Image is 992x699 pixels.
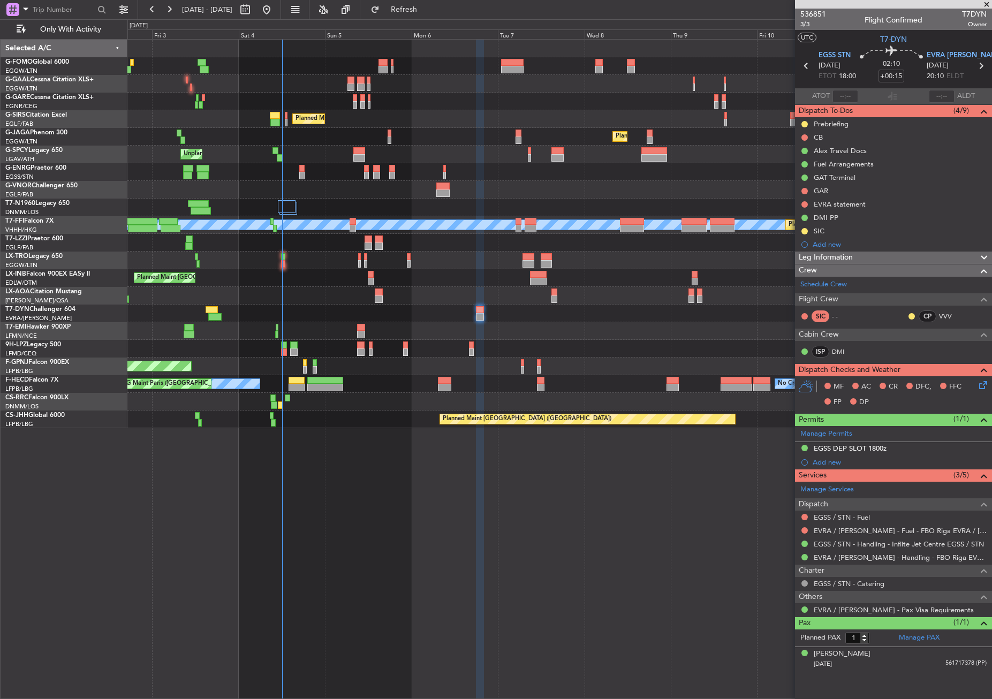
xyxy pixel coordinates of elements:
div: Unplanned Maint [GEOGRAPHIC_DATA] [184,146,293,162]
span: 3/3 [800,20,826,29]
div: No Crew [778,376,802,392]
span: AC [861,382,871,392]
div: DMI PP [814,213,838,222]
a: CS-JHHGlobal 6000 [5,412,65,419]
a: EGNR/CEG [5,102,37,110]
a: DNMM/LOS [5,208,39,216]
a: T7-LZZIPraetor 600 [5,235,63,242]
a: EGGW/LTN [5,138,37,146]
div: Flight Confirmed [865,14,922,26]
span: 20:10 [927,71,944,82]
a: G-SPCYLegacy 650 [5,147,63,154]
span: 536851 [800,9,826,20]
span: EGSS STN [819,50,851,61]
a: CS-RRCFalcon 900LX [5,394,69,401]
a: T7-EMIHawker 900XP [5,324,71,330]
span: T7-FFI [5,218,24,224]
a: LFPB/LBG [5,385,33,393]
span: [DATE] [814,660,832,668]
a: EVRA / [PERSON_NAME] - Pax Visa Requirements [814,605,974,614]
a: LFPB/LBG [5,420,33,428]
a: EGGW/LTN [5,85,37,93]
span: 9H-LPZ [5,341,27,348]
span: Flight Crew [799,293,838,306]
a: EGSS/STN [5,173,34,181]
div: Sun 5 [325,29,411,39]
a: VHHH/HKG [5,226,37,234]
div: Planned Maint [GEOGRAPHIC_DATA] ([GEOGRAPHIC_DATA]) [616,128,784,145]
span: G-VNOR [5,183,32,189]
span: G-FOMO [5,59,33,65]
span: T7-N1960 [5,200,35,207]
a: LX-TROLegacy 650 [5,253,63,260]
span: F-GPNJ [5,359,28,366]
span: T7-EMI [5,324,26,330]
div: Add new [813,458,987,467]
div: EGSS DEP SLOT 1800z [814,444,887,453]
span: DP [859,397,869,408]
a: Manage Permits [800,429,852,439]
div: Fri 10 [757,29,843,39]
div: SIC [812,310,829,322]
span: G-SIRS [5,112,26,118]
a: LX-AOACitation Mustang [5,288,82,295]
div: Sat 4 [239,29,325,39]
a: LFMD/CEQ [5,349,36,358]
button: UTC [798,33,816,42]
span: (3/5) [953,469,969,481]
div: AOG Maint Paris ([GEOGRAPHIC_DATA]) [117,376,230,392]
span: Dispatch [799,498,828,511]
span: (4/9) [953,105,969,116]
span: Permits [799,414,824,426]
a: T7-DYNChallenger 604 [5,306,75,313]
div: GAT Terminal [814,173,855,182]
span: Crew [799,264,817,277]
a: DNMM/LOS [5,402,39,411]
div: Planned Maint [GEOGRAPHIC_DATA] ([GEOGRAPHIC_DATA]) [443,411,611,427]
a: EGGW/LTN [5,261,37,269]
a: G-FOMOGlobal 6000 [5,59,69,65]
a: EGLF/FAB [5,244,33,252]
span: Owner [962,20,987,29]
button: Refresh [366,1,430,18]
span: CS-JHH [5,412,28,419]
input: --:-- [832,90,858,103]
span: T7-LZZI [5,235,27,242]
span: FFC [949,382,961,392]
span: Only With Activity [28,26,113,33]
input: Trip Number [33,2,94,18]
span: LX-AOA [5,288,30,295]
div: EVRA statement [814,200,866,209]
span: T7-DYN [5,306,29,313]
a: LX-INBFalcon 900EX EASy II [5,271,90,277]
div: Thu 9 [671,29,757,39]
a: EDLW/DTM [5,279,37,287]
span: CS-RRC [5,394,28,401]
a: T7-N1960Legacy 650 [5,200,70,207]
div: Add new [813,240,987,249]
a: VVV [939,311,963,321]
a: DMI [832,347,856,356]
a: LFPB/LBG [5,367,33,375]
div: CP [919,310,936,322]
a: G-SIRSCitation Excel [5,112,67,118]
span: Refresh [382,6,427,13]
span: CR [889,382,898,392]
a: G-VNORChallenger 650 [5,183,78,189]
span: G-GARE [5,94,30,101]
span: FP [834,397,842,408]
a: G-ENRGPraetor 600 [5,165,66,171]
div: [DATE] [130,21,148,31]
span: Cabin Crew [799,329,839,341]
div: SIC [814,226,824,235]
div: - - [832,311,856,321]
span: Dispatch To-Dos [799,105,853,117]
span: T7DYN [962,9,987,20]
span: LX-TRO [5,253,28,260]
a: G-GAALCessna Citation XLS+ [5,77,94,83]
span: (1/1) [953,617,969,628]
div: Fuel Arrangements [814,159,874,169]
span: [DATE] [819,60,840,71]
span: 561717378 (PP) [945,659,987,668]
span: T7-DYN [880,34,907,45]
